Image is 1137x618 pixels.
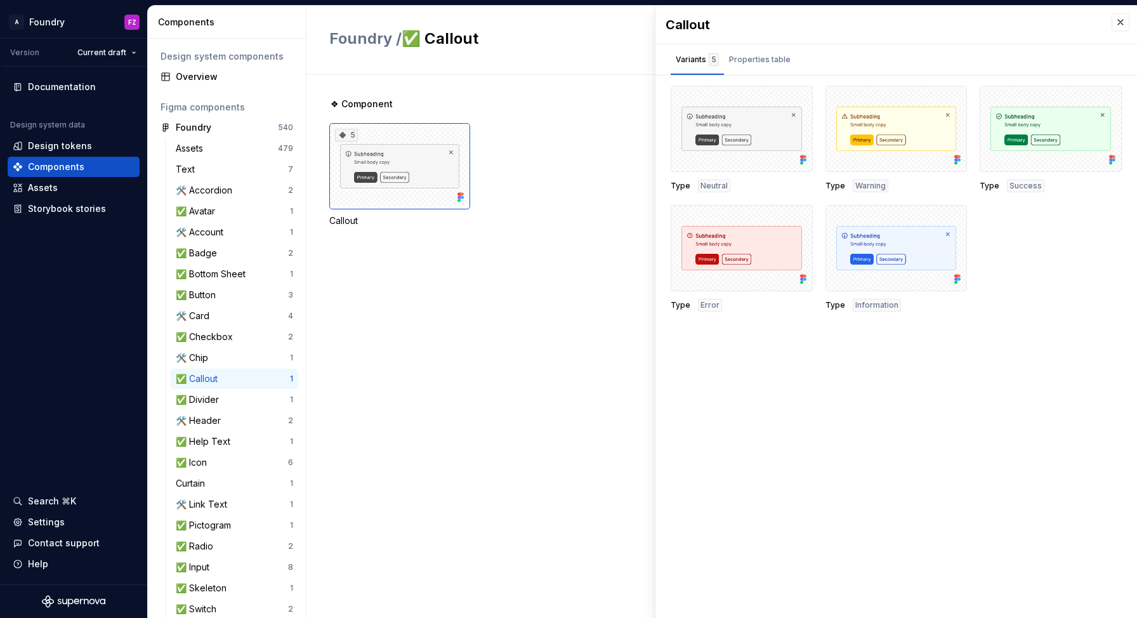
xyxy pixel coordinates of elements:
[8,136,140,156] a: Design tokens
[171,285,298,305] a: ✅ Button3
[8,554,140,574] button: Help
[8,157,140,177] a: Components
[171,515,298,536] a: ✅ Pictogram1
[288,457,293,468] div: 6
[171,431,298,452] a: ✅ Help Text1
[8,178,140,198] a: Assets
[28,558,48,570] div: Help
[42,595,105,608] svg: Supernova Logo
[171,411,298,431] a: 🛠️ Header2
[329,214,470,227] div: Callout
[171,201,298,221] a: ✅ Avatar1
[290,269,293,279] div: 1
[329,29,934,49] h2: ✅ Callout
[176,435,235,448] div: ✅ Help Text
[676,53,719,66] div: Variants
[176,477,210,490] div: Curtain
[176,414,226,427] div: 🛠️ Header
[176,519,236,532] div: ✅ Pictogram
[28,181,58,194] div: Assets
[176,498,232,511] div: 🛠️ Link Text
[671,181,690,191] span: Type
[290,374,293,384] div: 1
[176,268,251,280] div: ✅ Bottom Sheet
[825,181,845,191] span: Type
[290,227,293,237] div: 1
[128,17,136,27] div: FZ
[176,289,221,301] div: ✅ Button
[171,369,298,389] a: ✅ Callout1
[72,44,142,62] button: Current draft
[855,181,886,191] span: Warning
[176,121,211,134] div: Foundry
[171,348,298,368] a: 🛠️ Chip1
[288,164,293,174] div: 7
[28,161,84,173] div: Components
[825,300,845,310] span: Type
[28,81,96,93] div: Documentation
[155,117,298,138] a: Foundry540
[8,77,140,97] a: Documentation
[729,53,791,66] div: Properties table
[176,352,213,364] div: 🛠️ Chip
[77,48,126,58] span: Current draft
[288,562,293,572] div: 8
[176,393,224,406] div: ✅ Divider
[176,184,237,197] div: 🛠️ Accordion
[278,122,293,133] div: 540
[29,16,65,29] div: Foundry
[161,50,293,63] div: Design system components
[176,372,223,385] div: ✅ Callout
[8,491,140,511] button: Search ⌘K
[290,478,293,489] div: 1
[171,578,298,598] a: ✅ Skeleton1
[28,495,76,508] div: Search ⌘K
[158,16,301,29] div: Components
[335,129,358,141] div: 5
[10,120,85,130] div: Design system data
[176,603,221,615] div: ✅ Switch
[8,533,140,553] button: Contact support
[171,138,298,159] a: Assets479
[290,353,293,363] div: 1
[288,290,293,300] div: 3
[288,541,293,551] div: 2
[3,8,145,36] button: AFoundryFZ
[171,452,298,473] a: ✅ Icon6
[288,332,293,342] div: 2
[28,202,106,215] div: Storybook stories
[171,494,298,515] a: 🛠️ Link Text1
[171,327,298,347] a: ✅ Checkbox2
[8,512,140,532] a: Settings
[28,537,100,549] div: Contact support
[171,180,298,201] a: 🛠️ Accordion2
[171,306,298,326] a: 🛠️ Card4
[171,390,298,410] a: ✅ Divider1
[8,199,140,219] a: Storybook stories
[176,163,200,176] div: Text
[278,143,293,154] div: 479
[171,222,298,242] a: 🛠️ Account1
[290,437,293,447] div: 1
[709,53,719,66] div: 5
[329,29,402,48] span: Foundry /
[176,456,212,469] div: ✅ Icon
[171,473,298,494] a: Curtain1
[980,181,999,191] span: Type
[176,142,208,155] div: Assets
[1009,181,1042,191] span: Success
[171,243,298,263] a: ✅ Badge2
[28,140,92,152] div: Design tokens
[176,540,218,553] div: ✅ Radio
[176,582,232,595] div: ✅ Skeleton
[700,300,720,310] span: Error
[331,98,393,110] span: ❖ Component
[176,331,238,343] div: ✅ Checkbox
[176,70,293,83] div: Overview
[171,557,298,577] a: ✅ Input8
[176,247,222,260] div: ✅ Badge
[161,101,293,114] div: Figma components
[171,264,298,284] a: ✅ Bottom Sheet1
[176,561,214,574] div: ✅ Input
